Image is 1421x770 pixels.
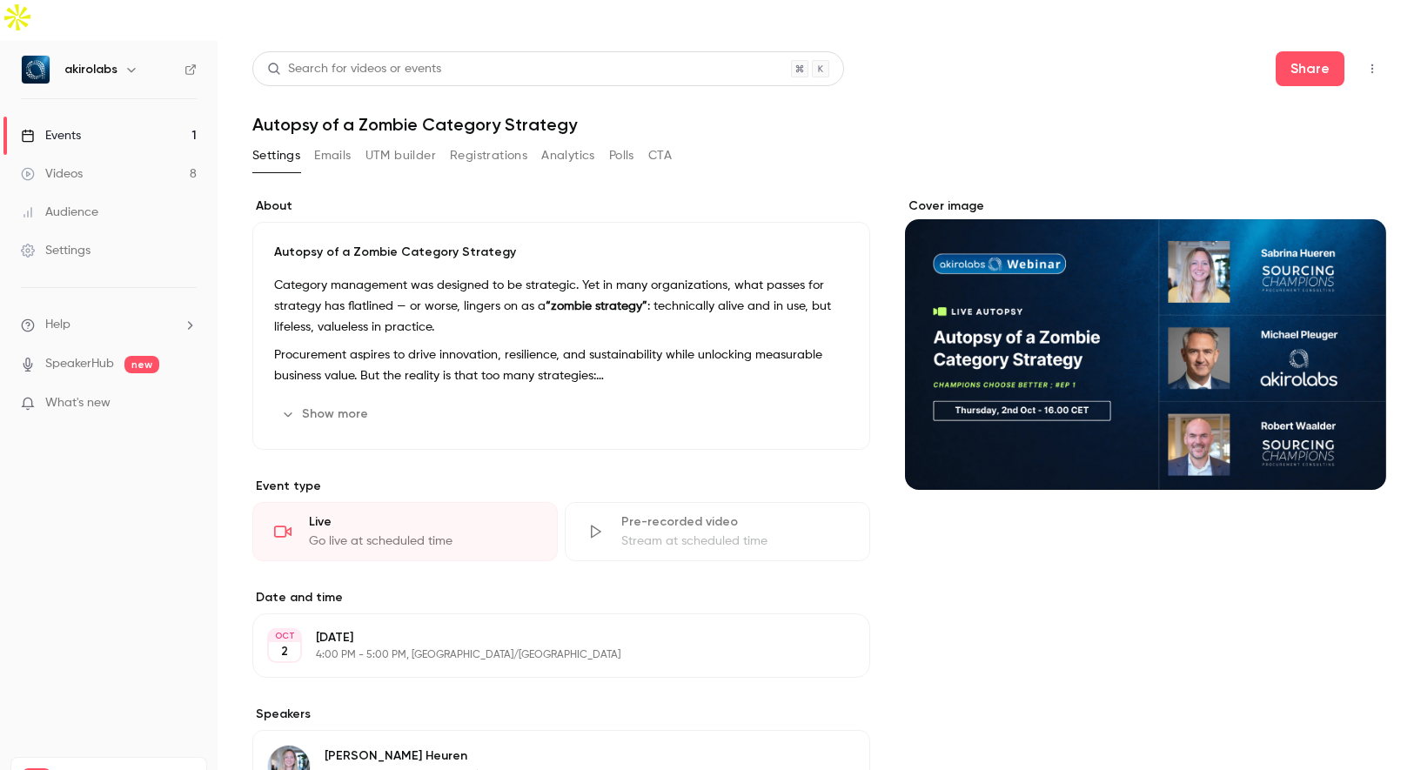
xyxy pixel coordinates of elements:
[269,630,300,642] div: OCT
[274,400,379,428] button: Show more
[609,142,634,170] button: Polls
[546,300,647,312] strong: “zombie strategy”
[252,142,300,170] button: Settings
[905,198,1386,490] section: Cover image
[22,56,50,84] img: akirolabs
[309,513,536,531] div: Live
[21,127,81,144] div: Events
[648,142,672,170] button: CTA
[1276,51,1344,86] button: Share
[325,747,757,765] p: [PERSON_NAME] Heuren
[316,629,778,646] p: [DATE]
[252,114,1386,135] h1: Autopsy of a Zombie Category Strategy
[316,648,778,662] p: 4:00 PM - 5:00 PM, [GEOGRAPHIC_DATA]/[GEOGRAPHIC_DATA]
[314,142,351,170] button: Emails
[450,142,527,170] button: Registrations
[176,396,197,412] iframe: Noticeable Trigger
[281,643,288,660] p: 2
[621,513,848,531] div: Pre-recorded video
[365,142,436,170] button: UTM builder
[252,706,870,723] label: Speakers
[252,589,870,606] label: Date and time
[621,532,848,550] div: Stream at scheduled time
[274,345,848,386] p: Procurement aspires to drive innovation, resilience, and sustainability while unlocking measurabl...
[274,244,848,261] p: Autopsy of a Zombie Category Strategy
[905,198,1386,215] label: Cover image
[21,242,90,259] div: Settings
[21,316,197,334] li: help-dropdown-opener
[124,356,159,373] span: new
[274,275,848,338] p: Category management was designed to be strategic. Yet in many organizations, what passes for stra...
[21,165,83,183] div: Videos
[21,204,98,221] div: Audience
[252,198,870,215] label: About
[64,61,117,78] h6: akirolabs
[252,502,558,561] div: LiveGo live at scheduled time
[267,60,441,78] div: Search for videos or events
[565,502,870,561] div: Pre-recorded videoStream at scheduled time
[252,478,870,495] p: Event type
[45,355,114,373] a: SpeakerHub
[45,316,70,334] span: Help
[541,142,595,170] button: Analytics
[45,394,111,412] span: What's new
[309,532,536,550] div: Go live at scheduled time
